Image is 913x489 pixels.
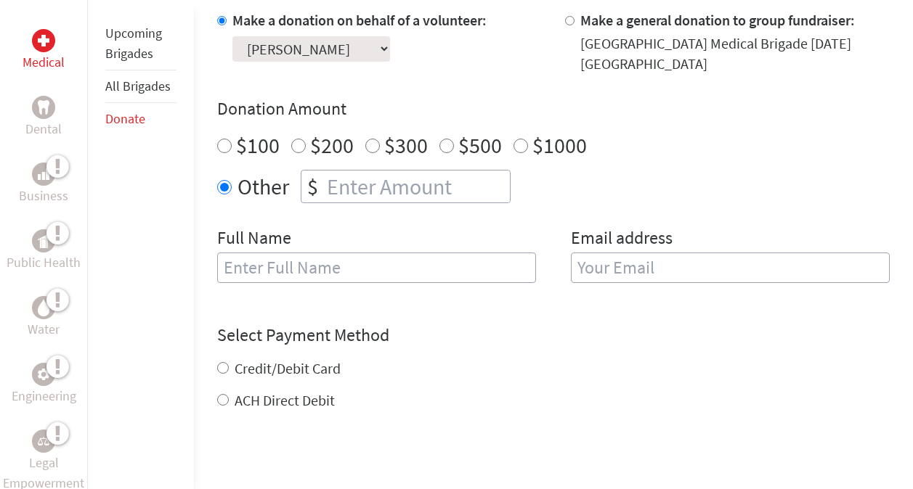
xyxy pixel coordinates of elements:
a: Upcoming Brigades [105,25,162,62]
img: Legal Empowerment [38,437,49,445]
li: All Brigades [105,70,176,103]
p: Business [19,186,68,206]
img: Medical [38,35,49,46]
input: Enter Full Name [217,252,536,283]
p: Dental [25,119,62,139]
a: EngineeringEngineering [12,363,76,406]
label: $1000 [532,131,587,159]
li: Upcoming Brigades [105,17,176,70]
div: Public Health [32,229,55,252]
div: $ [301,170,324,202]
h4: Select Payment Method [217,324,890,347]
input: Your Email [571,252,890,283]
p: Public Health [7,252,81,273]
label: Make a general donation to group fundraiser: [580,11,855,29]
p: Engineering [12,386,76,406]
input: Enter Amount [324,170,510,202]
a: WaterWater [28,296,60,340]
p: Water [28,319,60,340]
div: Water [32,296,55,319]
div: Engineering [32,363,55,386]
a: All Brigades [105,78,171,94]
img: Public Health [38,234,49,248]
label: Email address [571,226,673,252]
div: Dental [32,96,55,119]
img: Dental [38,100,49,114]
label: $100 [236,131,280,159]
div: Medical [32,29,55,52]
li: Donate [105,103,176,135]
div: [GEOGRAPHIC_DATA] Medical Brigade [DATE] [GEOGRAPHIC_DATA] [580,33,890,74]
a: Donate [105,110,145,127]
a: DentalDental [25,96,62,139]
img: Engineering [38,369,49,380]
label: $200 [310,131,354,159]
label: Credit/Debit Card [235,359,341,377]
img: Business [38,168,49,180]
label: $300 [384,131,428,159]
label: Make a donation on behalf of a volunteer: [232,11,487,29]
label: $500 [458,131,502,159]
h4: Donation Amount [217,97,890,120]
div: Business [32,163,55,186]
img: Water [38,299,49,316]
a: MedicalMedical [23,29,65,73]
a: BusinessBusiness [19,163,68,206]
div: Legal Empowerment [32,430,55,453]
label: Full Name [217,226,291,252]
p: Medical [23,52,65,73]
a: Public HealthPublic Health [7,229,81,273]
label: Other [238,170,289,203]
label: ACH Direct Debit [235,391,335,409]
